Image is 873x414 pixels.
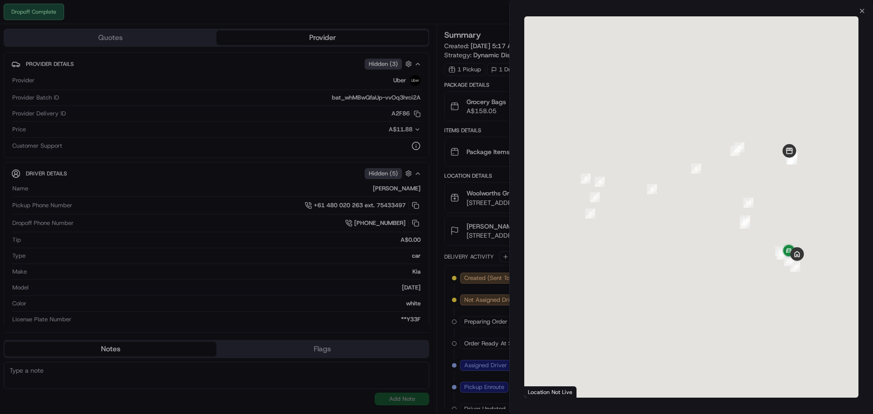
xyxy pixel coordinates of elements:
div: 8 [786,151,796,161]
div: 3 [581,174,591,184]
div: 16 [740,219,750,229]
div: 1 [585,209,595,219]
div: 5 [647,184,657,194]
div: Location Not Live [524,386,577,398]
div: 12 [787,155,797,165]
div: 15 [743,198,753,208]
div: 2 [590,192,600,202]
div: 6 [691,164,701,174]
div: 4 [595,177,605,187]
div: 14 [734,142,744,152]
div: 13 [788,152,798,162]
div: 7 [730,146,740,156]
div: 19 [790,262,800,272]
div: 21 [784,256,794,266]
div: 18 [775,246,785,256]
div: 20 [777,249,787,259]
div: 17 [740,215,750,225]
